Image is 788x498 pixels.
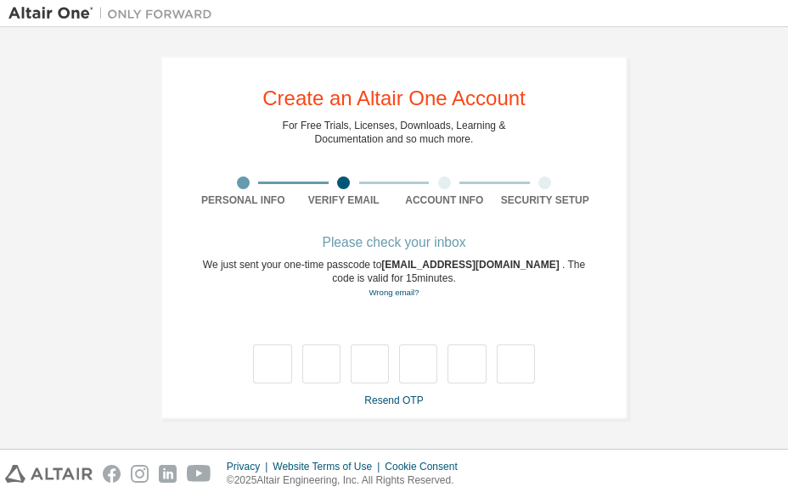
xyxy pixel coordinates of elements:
[131,465,149,483] img: instagram.svg
[283,119,506,146] div: For Free Trials, Licenses, Downloads, Learning & Documentation and so much more.
[273,460,385,473] div: Website Terms of Use
[227,473,468,488] p: © 2025 Altair Engineering, Inc. All Rights Reserved.
[262,88,526,109] div: Create an Altair One Account
[103,465,121,483] img: facebook.svg
[227,460,273,473] div: Privacy
[187,465,211,483] img: youtube.svg
[369,288,419,297] a: Go back to the registration form
[159,465,177,483] img: linkedin.svg
[8,5,221,22] img: Altair One
[294,193,395,207] div: Verify Email
[394,193,495,207] div: Account Info
[385,460,467,473] div: Cookie Consent
[364,394,423,406] a: Resend OTP
[193,258,595,299] div: We just sent your one-time passcode to . The code is valid for 15 minutes.
[5,465,93,483] img: altair_logo.svg
[495,193,596,207] div: Security Setup
[381,259,562,271] span: [EMAIL_ADDRESS][DOMAIN_NAME]
[193,238,595,248] div: Please check your inbox
[193,193,294,207] div: Personal Info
